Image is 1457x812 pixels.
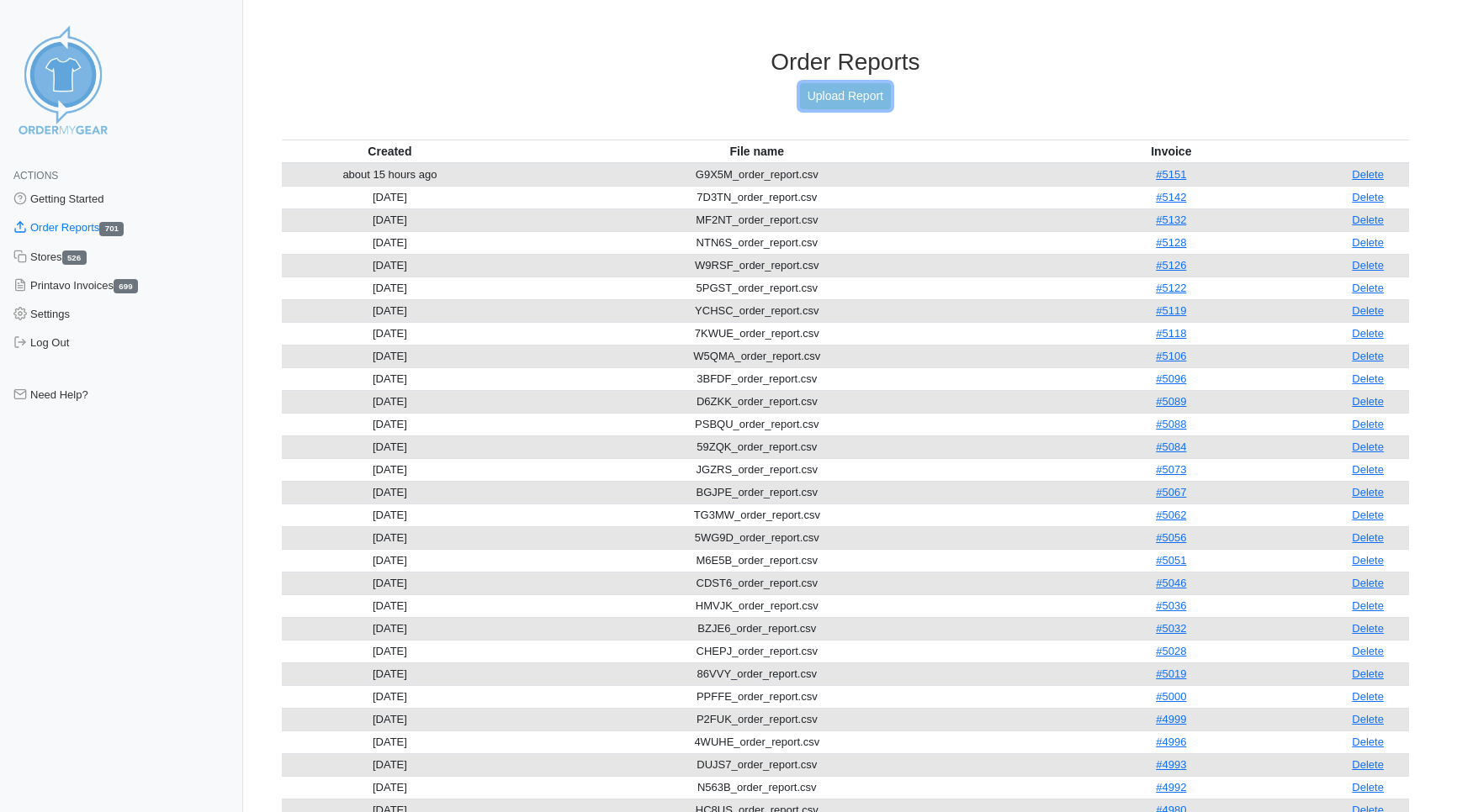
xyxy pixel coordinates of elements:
td: 7D3TN_order_report.csv [498,186,1015,208]
h3: Order Reports [282,48,1409,76]
td: [DATE] [282,504,498,526]
td: [DATE] [282,481,498,504]
a: #5106 [1156,350,1186,362]
a: Delete [1352,486,1384,498]
th: Invoice [1015,140,1327,163]
a: #5028 [1156,645,1186,657]
a: Delete [1352,440,1384,453]
a: #5036 [1156,599,1186,612]
td: PSBQU_order_report.csv [498,413,1015,435]
a: #4992 [1156,781,1186,794]
a: #5000 [1156,690,1186,703]
td: D6ZKK_order_report.csv [498,390,1015,413]
a: #5084 [1156,440,1186,453]
td: CDST6_order_report.csv [498,572,1015,594]
a: #5126 [1156,259,1186,272]
a: #5122 [1156,282,1186,294]
td: [DATE] [282,435,498,458]
a: #5089 [1156,395,1186,408]
td: W9RSF_order_report.csv [498,254,1015,277]
td: MF2NT_order_report.csv [498,208,1015,231]
td: N563B_order_report.csv [498,776,1015,799]
td: 3BFDF_order_report.csv [498,367,1015,390]
td: JGZRS_order_report.csv [498,458,1015,481]
td: [DATE] [282,208,498,231]
th: File name [498,140,1015,163]
a: Delete [1352,168,1384,181]
td: [DATE] [282,708,498,730]
td: [DATE] [282,662,498,685]
td: 86VVY_order_report.csv [498,662,1015,685]
a: #4993 [1156,758,1186,771]
a: Delete [1352,645,1384,657]
a: Upload Report [800,83,891,109]
a: Delete [1352,781,1384,794]
td: NTN6S_order_report.csv [498,231,1015,254]
a: Delete [1352,327,1384,340]
td: [DATE] [282,254,498,277]
a: Delete [1352,509,1384,521]
td: 7KWUE_order_report.csv [498,322,1015,345]
td: [DATE] [282,685,498,708]
a: Delete [1352,350,1384,362]
a: #5067 [1156,486,1186,498]
td: TG3MW_order_report.csv [498,504,1015,526]
a: Delete [1352,236,1384,249]
td: about 15 hours ago [282,163,498,187]
td: M6E5B_order_report.csv [498,549,1015,572]
td: HMVJK_order_report.csv [498,594,1015,617]
a: Delete [1352,531,1384,544]
td: [DATE] [282,572,498,594]
a: Delete [1352,713,1384,725]
a: #5046 [1156,577,1186,589]
td: PPFFE_order_report.csv [498,685,1015,708]
span: 526 [62,250,87,265]
a: #5128 [1156,236,1186,249]
a: Delete [1352,259,1384,272]
td: 5PGST_order_report.csv [498,277,1015,299]
a: #5151 [1156,168,1186,181]
a: #5119 [1156,304,1186,317]
a: #5051 [1156,554,1186,567]
a: Delete [1352,599,1384,612]
td: CHEPJ_order_report.csv [498,640,1015,662]
a: Delete [1352,372,1384,385]
a: Delete [1352,282,1384,294]
td: [DATE] [282,413,498,435]
a: #5032 [1156,622,1186,635]
td: [DATE] [282,186,498,208]
a: Delete [1352,304,1384,317]
a: Delete [1352,622,1384,635]
a: Delete [1352,667,1384,680]
a: #5096 [1156,372,1186,385]
a: Delete [1352,395,1384,408]
a: #5056 [1156,531,1186,544]
td: 5WG9D_order_report.csv [498,526,1015,549]
a: #5142 [1156,191,1186,203]
td: P2FUK_order_report.csv [498,708,1015,730]
td: DUJS7_order_report.csv [498,753,1015,776]
a: #5019 [1156,667,1186,680]
a: #4999 [1156,713,1186,725]
td: [DATE] [282,526,498,549]
a: #5088 [1156,418,1186,430]
td: YCHSC_order_report.csv [498,299,1015,322]
a: Delete [1352,214,1384,226]
td: [DATE] [282,231,498,254]
a: Delete [1352,554,1384,567]
a: #4996 [1156,736,1186,748]
td: [DATE] [282,277,498,299]
td: [DATE] [282,458,498,481]
td: [DATE] [282,549,498,572]
a: Delete [1352,758,1384,771]
td: 4WUHE_order_report.csv [498,730,1015,753]
td: [DATE] [282,594,498,617]
span: Actions [13,170,58,182]
td: [DATE] [282,776,498,799]
td: [DATE] [282,730,498,753]
a: Delete [1352,191,1384,203]
a: #5073 [1156,463,1186,476]
a: #5062 [1156,509,1186,521]
a: Delete [1352,577,1384,589]
span: 701 [99,222,124,236]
